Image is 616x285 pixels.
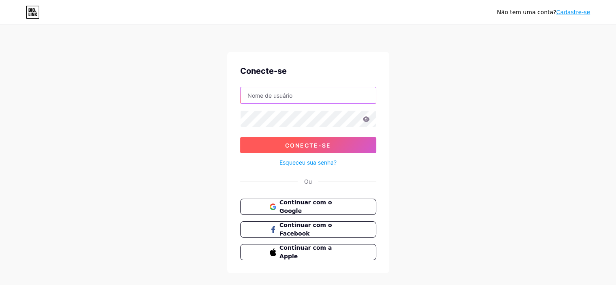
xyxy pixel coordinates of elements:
[279,222,332,237] font: Continuar com o Facebook
[279,158,337,167] a: Esqueceu sua senha?
[279,244,332,259] font: Continuar com a Apple
[497,9,556,15] font: Não tem uma conta?
[240,221,376,238] button: Continuar com o Facebook
[241,87,376,103] input: Nome de usuário
[556,9,590,15] a: Cadastre-se
[240,199,376,215] button: Continuar com o Google
[240,66,287,76] font: Conecte-se
[285,142,331,149] font: Conecte-se
[304,178,312,185] font: Ou
[279,199,332,214] font: Continuar com o Google
[279,159,337,166] font: Esqueceu sua senha?
[240,137,376,153] button: Conecte-se
[240,244,376,260] button: Continuar com a Apple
